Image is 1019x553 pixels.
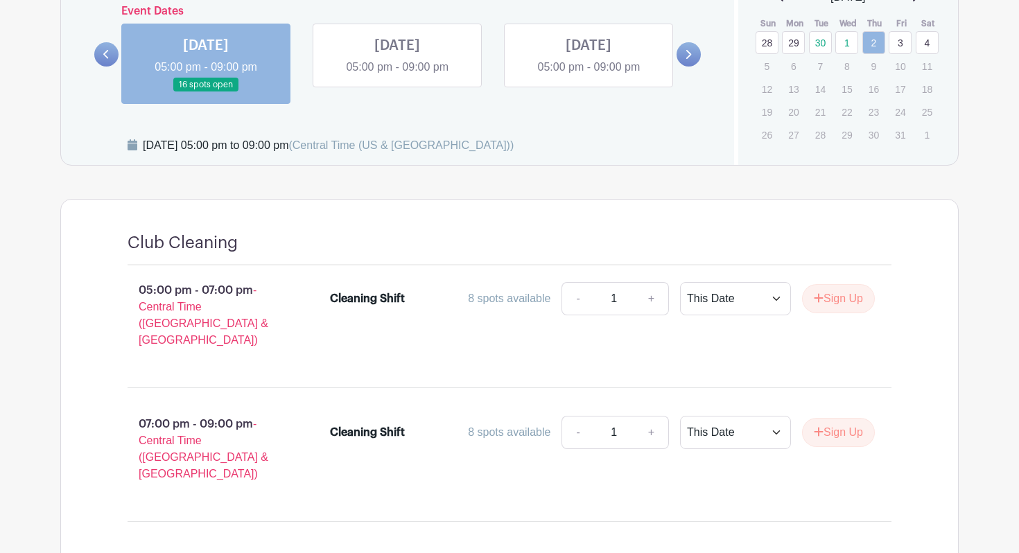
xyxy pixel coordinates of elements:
th: Mon [781,17,808,30]
p: 18 [916,78,939,100]
span: - Central Time ([GEOGRAPHIC_DATA] & [GEOGRAPHIC_DATA]) [139,284,268,346]
a: 1 [835,31,858,54]
span: - Central Time ([GEOGRAPHIC_DATA] & [GEOGRAPHIC_DATA]) [139,418,268,480]
a: 4 [916,31,939,54]
th: Thu [862,17,889,30]
button: Sign Up [802,284,875,313]
div: Cleaning Shift [330,290,405,307]
p: 17 [889,78,912,100]
div: 8 spots available [468,424,550,441]
p: 23 [862,101,885,123]
p: 26 [756,124,778,146]
a: 3 [889,31,912,54]
p: 19 [756,101,778,123]
p: 6 [782,55,805,77]
th: Fri [888,17,915,30]
p: 29 [835,124,858,146]
p: 31 [889,124,912,146]
p: 22 [835,101,858,123]
th: Sun [755,17,782,30]
p: 16 [862,78,885,100]
p: 20 [782,101,805,123]
button: Sign Up [802,418,875,447]
a: + [634,282,669,315]
p: 30 [862,124,885,146]
a: 30 [809,31,832,54]
p: 15 [835,78,858,100]
p: 10 [889,55,912,77]
div: 8 spots available [468,290,550,307]
p: 14 [809,78,832,100]
p: 13 [782,78,805,100]
p: 5 [756,55,778,77]
a: 2 [862,31,885,54]
p: 9 [862,55,885,77]
p: 07:00 pm - 09:00 pm [105,410,308,488]
a: 29 [782,31,805,54]
p: 05:00 pm - 07:00 pm [105,276,308,354]
h4: Club Cleaning [128,233,238,253]
th: Tue [808,17,835,30]
div: Cleaning Shift [330,424,405,441]
a: + [634,416,669,449]
p: 25 [916,101,939,123]
p: 27 [782,124,805,146]
p: 28 [809,124,832,146]
span: (Central Time (US & [GEOGRAPHIC_DATA])) [288,139,514,151]
p: 1 [916,124,939,146]
a: - [561,282,593,315]
th: Wed [835,17,862,30]
div: [DATE] 05:00 pm to 09:00 pm [143,137,514,154]
p: 21 [809,101,832,123]
p: 8 [835,55,858,77]
h6: Event Dates [119,5,677,18]
p: 11 [916,55,939,77]
th: Sat [915,17,942,30]
a: 28 [756,31,778,54]
p: 7 [809,55,832,77]
p: 24 [889,101,912,123]
p: 12 [756,78,778,100]
a: - [561,416,593,449]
